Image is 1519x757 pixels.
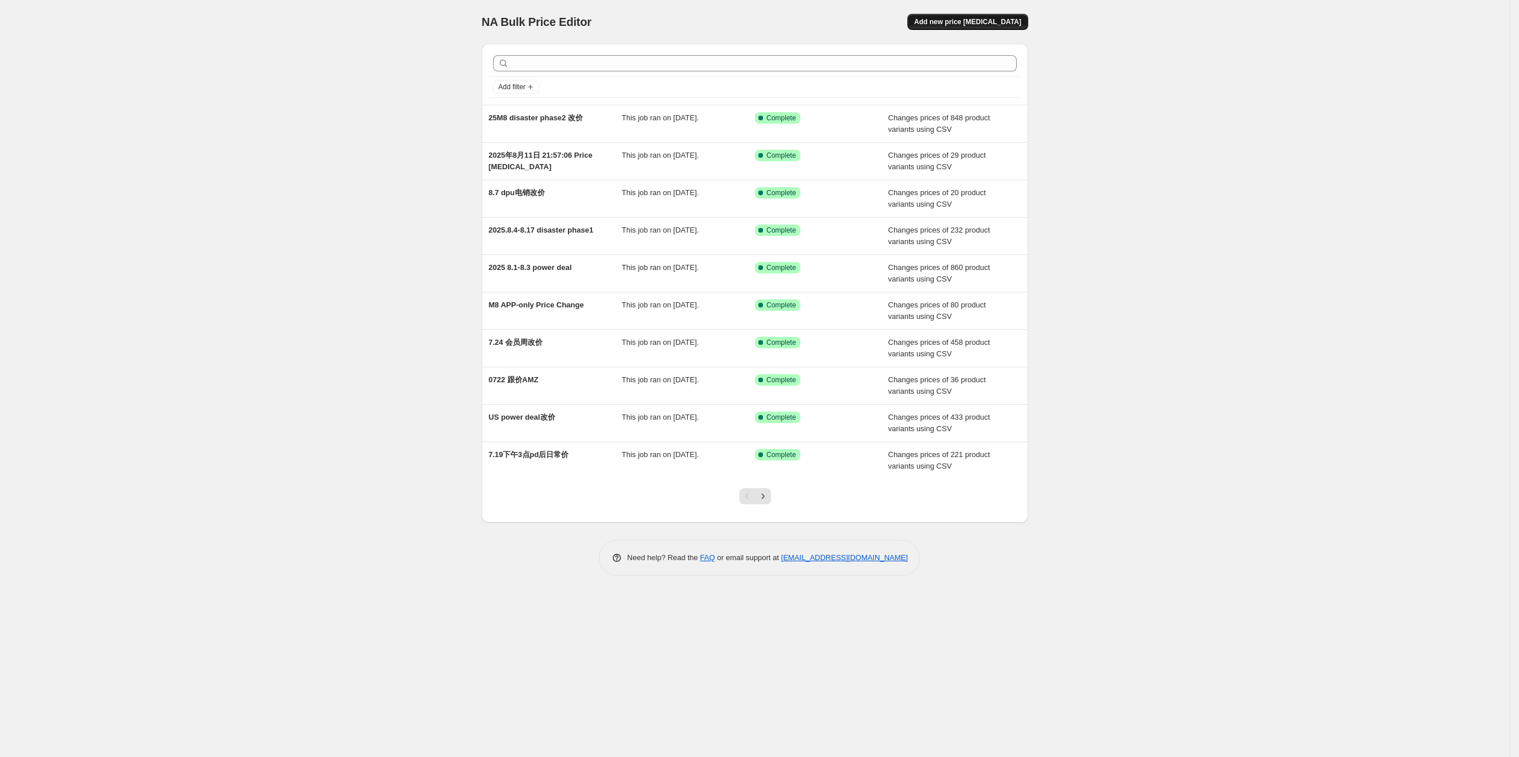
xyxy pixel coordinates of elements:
[888,413,990,433] span: Changes prices of 433 product variants using CSV
[766,413,796,422] span: Complete
[914,17,1021,26] span: Add new price [MEDICAL_DATA]
[888,151,986,171] span: Changes prices of 29 product variants using CSV
[622,263,699,272] span: This job ran on [DATE].
[766,300,796,310] span: Complete
[488,375,539,384] span: 0722 跟价AMZ
[622,338,699,347] span: This job ran on [DATE].
[627,553,700,562] span: Need help? Read the
[888,263,990,283] span: Changes prices of 860 product variants using CSV
[766,113,796,123] span: Complete
[755,488,771,504] button: Next
[766,188,796,197] span: Complete
[622,375,699,384] span: This job ran on [DATE].
[766,338,796,347] span: Complete
[622,226,699,234] span: This job ran on [DATE].
[488,151,593,171] span: 2025年8月11日 21:57:06 Price [MEDICAL_DATA]
[888,450,990,470] span: Changes prices of 221 product variants using CSV
[622,113,699,122] span: This job ran on [DATE].
[622,188,699,197] span: This job ran on [DATE].
[766,226,796,235] span: Complete
[622,300,699,309] span: This job ran on [DATE].
[888,375,986,395] span: Changes prices of 36 product variants using CSV
[488,338,543,347] span: 7.24 会员周改价
[766,151,796,160] span: Complete
[622,151,699,159] span: This job ran on [DATE].
[766,263,796,272] span: Complete
[622,450,699,459] span: This job ran on [DATE].
[766,375,796,385] span: Complete
[488,413,555,421] span: US power deal改价
[482,16,591,28] span: NA Bulk Price Editor
[498,82,525,92] span: Add filter
[488,113,583,122] span: 25M8 disaster phase2 改价
[488,450,568,459] span: 7.19下午3点pd后日常价
[888,226,990,246] span: Changes prices of 232 product variants using CSV
[488,226,593,234] span: 2025.8.4-8.17 disaster phase1
[888,338,990,358] span: Changes prices of 458 product variants using CSV
[781,553,908,562] a: [EMAIL_ADDRESS][DOMAIN_NAME]
[739,488,771,504] nav: Pagination
[888,300,986,321] span: Changes prices of 80 product variants using CSV
[888,113,990,134] span: Changes prices of 848 product variants using CSV
[715,553,781,562] span: or email support at
[907,14,1028,30] button: Add new price [MEDICAL_DATA]
[493,80,539,94] button: Add filter
[488,263,572,272] span: 2025 8.1-8.3 power deal
[766,450,796,459] span: Complete
[888,188,986,208] span: Changes prices of 20 product variants using CSV
[488,188,545,197] span: 8.7 dpu电销改价
[700,553,715,562] a: FAQ
[488,300,584,309] span: M8 APP-only Price Change
[622,413,699,421] span: This job ran on [DATE].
